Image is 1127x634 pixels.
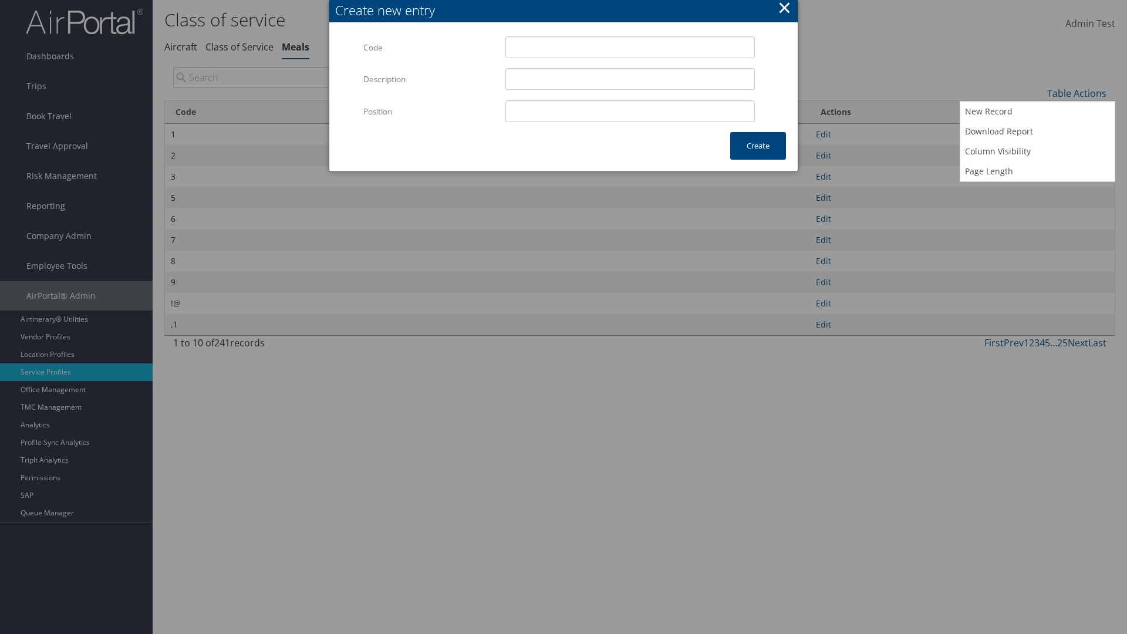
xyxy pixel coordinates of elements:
[335,1,798,19] div: Create new entry
[363,36,497,59] label: Code
[730,132,786,160] button: Create
[960,102,1115,122] a: New Record
[960,161,1115,181] a: Page Length
[363,68,497,90] label: Description
[960,122,1115,141] a: Download Report
[960,141,1115,161] a: Column Visibility
[363,100,497,123] label: Position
